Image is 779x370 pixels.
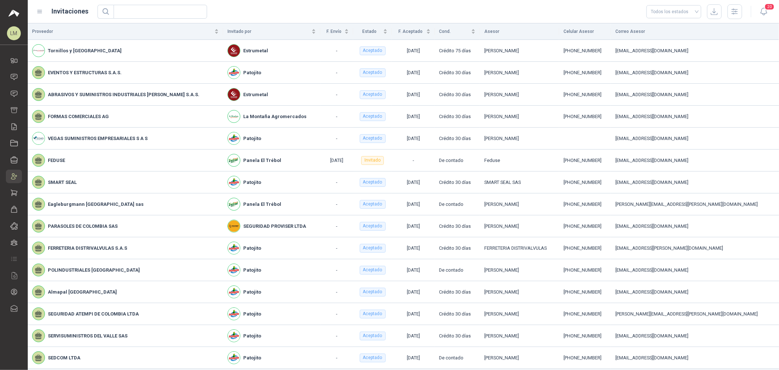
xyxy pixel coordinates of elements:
[228,45,240,57] img: Company Logo
[228,198,240,210] img: Company Logo
[484,157,555,164] div: Feduse
[615,69,775,76] div: [EMAIL_ADDRESS][DOMAIN_NAME]
[439,135,476,142] div: Crédito 30 días
[33,45,45,57] img: Company Logo
[484,91,555,98] div: [PERSON_NAME]
[48,332,127,340] b: SERVISUMINISTROS DEL VALLE SAS
[564,310,607,318] div: [PHONE_NUMBER]
[243,288,261,296] b: Patojito
[336,70,337,75] span: -
[615,47,775,54] div: [EMAIL_ADDRESS][DOMAIN_NAME]
[228,220,240,232] img: Company Logo
[243,47,268,54] b: Estrumetal
[484,135,555,142] div: [PERSON_NAME]
[439,91,476,98] div: Crédito 30 días
[407,311,420,317] span: [DATE]
[48,354,80,362] b: SEDCOM LTDA
[564,267,607,274] div: [PHONE_NUMBER]
[407,267,420,273] span: [DATE]
[336,333,337,339] span: -
[564,201,607,208] div: [PHONE_NUMBER]
[48,179,77,186] b: SMART SEAL
[336,201,337,207] span: -
[353,23,392,40] th: Estado
[228,308,240,320] img: Company Logo
[48,69,122,76] b: EVENTOS Y ESTRUCTURAS S.A.S.
[407,355,420,360] span: [DATE]
[407,70,420,75] span: [DATE]
[243,354,261,362] b: Patojito
[243,223,306,230] b: SEGURIDAD PROVISER LTDA
[407,201,420,207] span: [DATE]
[615,288,775,296] div: [EMAIL_ADDRESS][DOMAIN_NAME]
[484,69,555,76] div: [PERSON_NAME]
[484,201,555,208] div: [PERSON_NAME]
[615,135,775,142] div: [EMAIL_ADDRESS][DOMAIN_NAME]
[439,179,476,186] div: Crédito 30 días
[28,23,223,40] th: Proveedor
[228,132,240,144] img: Company Logo
[228,352,240,364] img: Company Logo
[439,223,476,230] div: Crédito 30 días
[484,310,555,318] div: [PERSON_NAME]
[336,245,337,251] span: -
[243,69,261,76] b: Patojito
[615,354,775,362] div: [EMAIL_ADDRESS][DOMAIN_NAME]
[228,88,240,101] img: Company Logo
[564,47,607,54] div: [PHONE_NUMBER]
[615,91,775,98] div: [EMAIL_ADDRESS][DOMAIN_NAME]
[564,354,607,362] div: [PHONE_NUMBER]
[413,158,414,163] span: -
[320,23,353,40] th: F. Envío
[764,3,775,10] span: 20
[325,28,343,35] span: F. Envío
[615,179,775,186] div: [EMAIL_ADDRESS][DOMAIN_NAME]
[615,332,775,340] div: [EMAIL_ADDRESS][DOMAIN_NAME]
[360,310,386,318] div: Aceptado
[336,289,337,295] span: -
[615,223,775,230] div: [EMAIL_ADDRESS][DOMAIN_NAME]
[407,180,420,185] span: [DATE]
[243,201,281,208] b: Panela El Trébol
[439,69,476,76] div: Crédito 30 días
[336,267,337,273] span: -
[484,113,555,120] div: [PERSON_NAME]
[407,136,420,141] span: [DATE]
[360,222,386,231] div: Aceptado
[564,288,607,296] div: [PHONE_NUMBER]
[360,134,386,143] div: Aceptado
[439,332,476,340] div: Crédito 30 días
[360,112,386,121] div: Aceptado
[243,113,306,120] b: La Montaña Agromercados
[243,332,261,340] b: Patojito
[228,264,240,276] img: Company Logo
[48,47,122,54] b: Tornillos y [GEOGRAPHIC_DATA]
[435,23,480,40] th: Cond.
[407,333,420,339] span: [DATE]
[228,176,240,188] img: Company Logo
[559,23,611,40] th: Celular Asesor
[360,244,386,253] div: Aceptado
[228,110,240,122] img: Company Logo
[407,48,420,53] span: [DATE]
[48,135,148,142] b: VEGAS SUMINISTROS EMPRESARIALES S A S
[360,354,386,362] div: Aceptado
[228,67,240,79] img: Company Logo
[392,23,435,40] th: F. Aceptado
[336,355,337,360] span: -
[564,332,607,340] div: [PHONE_NUMBER]
[8,9,19,18] img: Logo peakr
[33,132,45,144] img: Company Logo
[336,311,337,317] span: -
[336,114,337,119] span: -
[484,267,555,274] div: [PERSON_NAME]
[439,310,476,318] div: Crédito 30 días
[611,23,779,40] th: Correo Asesor
[243,267,261,274] b: Patojito
[330,158,343,163] span: [DATE]
[439,354,476,362] div: De contado
[757,5,770,18] button: 20
[48,310,139,318] b: SEGURIDAD ATEMPI DE COLOMBIA LTDA
[439,288,476,296] div: Crédito 30 días
[615,157,775,164] div: [EMAIL_ADDRESS][DOMAIN_NAME]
